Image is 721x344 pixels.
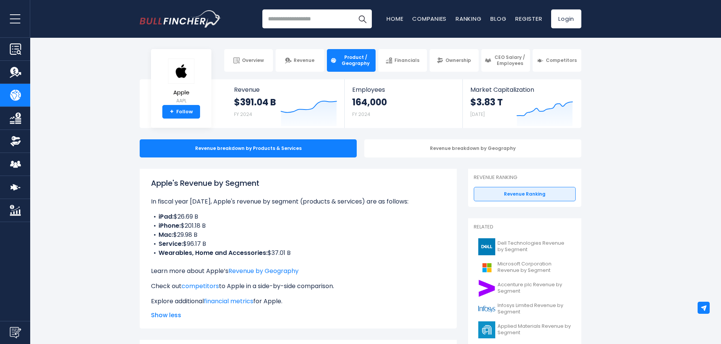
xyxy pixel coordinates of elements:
[470,96,503,108] strong: $3.83 T
[470,111,485,117] small: [DATE]
[498,282,571,295] span: Accenture plc Revenue by Segment
[474,224,576,230] p: Related
[498,261,571,274] span: Microsoft Corporation Revenue by Segment
[159,230,173,239] b: Mac:
[474,174,576,181] p: Revenue Ranking
[353,9,372,28] button: Search
[474,187,576,201] a: Revenue Ranking
[151,177,445,189] h1: Apple's Revenue by Segment
[445,57,471,63] span: Ownership
[151,230,445,239] li: $29.98 B
[10,136,21,147] img: Ownership
[551,9,581,28] a: Login
[394,57,419,63] span: Financials
[546,57,577,63] span: Competitors
[226,79,345,128] a: Revenue $391.04 B FY 2024
[515,15,542,23] a: Register
[151,311,445,320] span: Show less
[478,301,495,318] img: INFY logo
[242,57,264,63] span: Overview
[474,278,576,299] a: Accenture plc Revenue by Segment
[352,96,387,108] strong: 164,000
[474,236,576,257] a: Dell Technologies Revenue by Segment
[234,86,337,93] span: Revenue
[456,15,481,23] a: Ranking
[474,319,576,340] a: Applied Materials Revenue by Segment
[498,323,571,336] span: Applied Materials Revenue by Segment
[481,49,530,72] a: CEO Salary / Employees
[151,221,445,230] li: $201.18 B
[352,86,454,93] span: Employees
[533,49,581,72] a: Competitors
[412,15,447,23] a: Companies
[168,58,195,105] a: Apple AAPL
[478,321,495,338] img: AMAT logo
[159,221,181,230] b: iPhone:
[140,139,357,157] div: Revenue breakdown by Products & Services
[478,280,495,297] img: ACN logo
[478,238,495,255] img: DELL logo
[364,139,581,157] div: Revenue breakdown by Geography
[140,10,221,28] img: Bullfincher logo
[294,57,314,63] span: Revenue
[493,54,527,66] span: CEO Salary / Employees
[170,108,174,115] strong: +
[327,49,376,72] a: Product / Geography
[182,282,219,290] a: competitors
[162,105,200,119] a: +Follow
[474,299,576,319] a: Infosys Limited Revenue by Segment
[498,302,571,315] span: Infosys Limited Revenue by Segment
[151,212,445,221] li: $26.69 B
[224,49,273,72] a: Overview
[463,79,581,128] a: Market Capitalization $3.83 T [DATE]
[151,239,445,248] li: $96.17 B
[151,197,445,206] p: In fiscal year [DATE], Apple's revenue by segment (products & services) are as follows:
[159,212,174,221] b: iPad:
[352,111,370,117] small: FY 2024
[234,111,252,117] small: FY 2024
[339,54,372,66] span: Product / Geography
[151,248,445,258] li: $37.01 B
[470,86,573,93] span: Market Capitalization
[345,79,462,126] a: Employees 164,000 FY 2024
[430,49,478,72] a: Ownership
[234,96,276,108] strong: $391.04 B
[498,240,571,253] span: Dell Technologies Revenue by Segment
[151,282,445,291] p: Check out to Apple in a side-by-side comparison.
[478,259,495,276] img: MSFT logo
[151,297,445,306] p: Explore additional for Apple.
[140,10,221,28] a: Go to homepage
[159,239,183,248] b: Service:
[490,15,506,23] a: Blog
[168,89,194,96] span: Apple
[474,257,576,278] a: Microsoft Corporation Revenue by Segment
[204,297,253,305] a: financial metrics
[159,248,268,257] b: Wearables, Home and Accessories:
[276,49,324,72] a: Revenue
[151,267,445,276] p: Learn more about Apple’s
[228,267,299,275] a: Revenue by Geography
[378,49,427,72] a: Financials
[387,15,403,23] a: Home
[168,97,194,104] small: AAPL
